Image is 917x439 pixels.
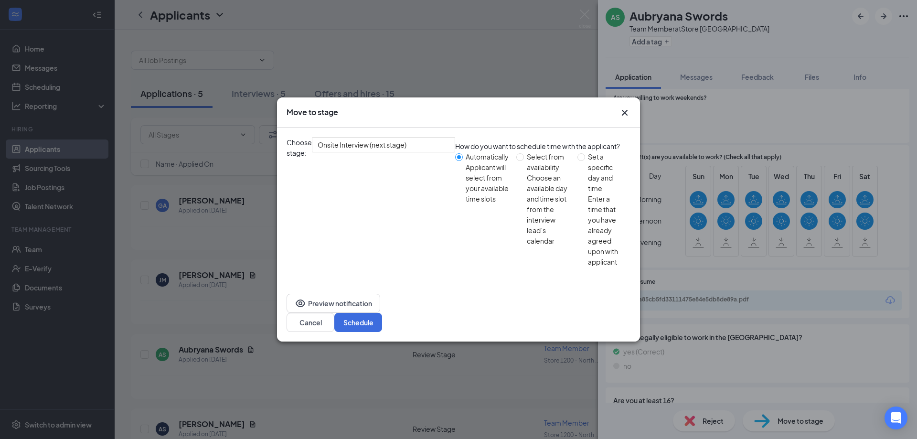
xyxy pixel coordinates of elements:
[455,141,630,151] div: How do you want to schedule time with the applicant?
[588,151,623,193] div: Set a specific day and time
[287,107,338,118] h3: Move to stage
[619,107,630,118] svg: Cross
[334,313,382,332] button: Schedule
[287,137,312,275] span: Choose stage:
[287,313,334,332] button: Cancel
[466,162,509,204] div: Applicant will select from your available time slots
[619,107,630,118] button: Close
[318,138,406,152] span: Onsite Interview (next stage)
[287,294,380,313] button: EyePreview notification
[527,151,570,172] div: Select from availability
[295,298,306,309] svg: Eye
[466,151,509,162] div: Automatically
[885,407,907,429] div: Open Intercom Messenger
[527,172,570,246] div: Choose an available day and time slot from the interview lead’s calendar
[588,193,623,267] div: Enter a time that you have already agreed upon with applicant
